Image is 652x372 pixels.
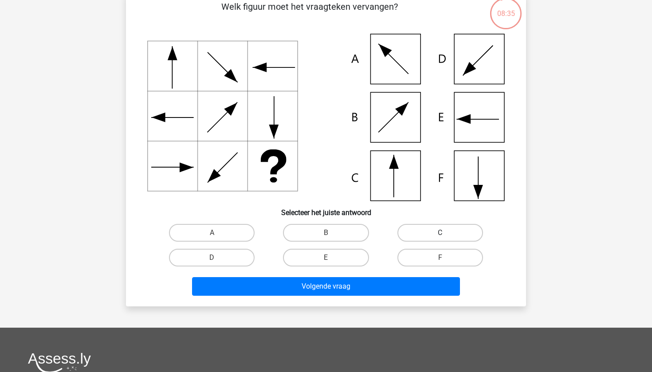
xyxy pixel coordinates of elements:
label: B [283,224,369,242]
label: F [397,249,483,266]
label: C [397,224,483,242]
h6: Selecteer het juiste antwoord [140,201,512,217]
label: E [283,249,369,266]
label: D [169,249,255,266]
button: Volgende vraag [192,277,460,296]
label: A [169,224,255,242]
